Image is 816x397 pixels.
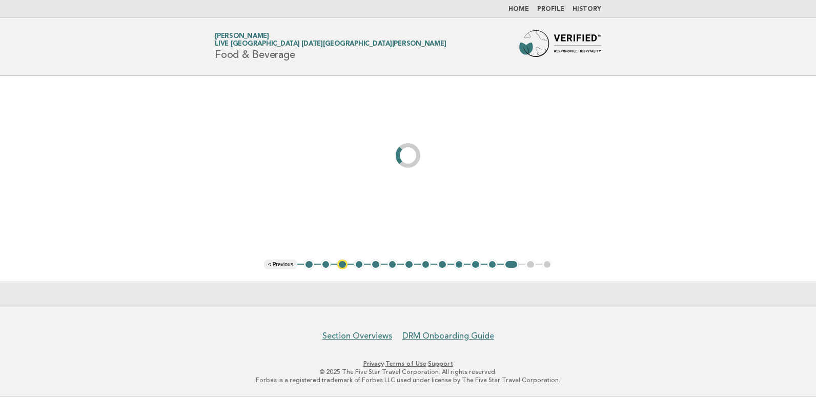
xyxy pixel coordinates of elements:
a: Support [428,360,453,367]
a: Section Overviews [322,331,392,341]
p: © 2025 The Five Star Travel Corporation. All rights reserved. [94,368,722,376]
p: Forbes is a registered trademark of Forbes LLC used under license by The Five Star Travel Corpora... [94,376,722,384]
p: · · [94,360,722,368]
a: Terms of Use [385,360,426,367]
img: Forbes Travel Guide [519,30,601,63]
a: Privacy [363,360,384,367]
a: Profile [537,6,564,12]
span: Live [GEOGRAPHIC_DATA] [DATE][GEOGRAPHIC_DATA][PERSON_NAME] [215,41,446,48]
h1: Food & Beverage [215,33,446,60]
a: [PERSON_NAME]Live [GEOGRAPHIC_DATA] [DATE][GEOGRAPHIC_DATA][PERSON_NAME] [215,33,446,47]
a: Home [508,6,529,12]
a: History [573,6,601,12]
a: DRM Onboarding Guide [402,331,494,341]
